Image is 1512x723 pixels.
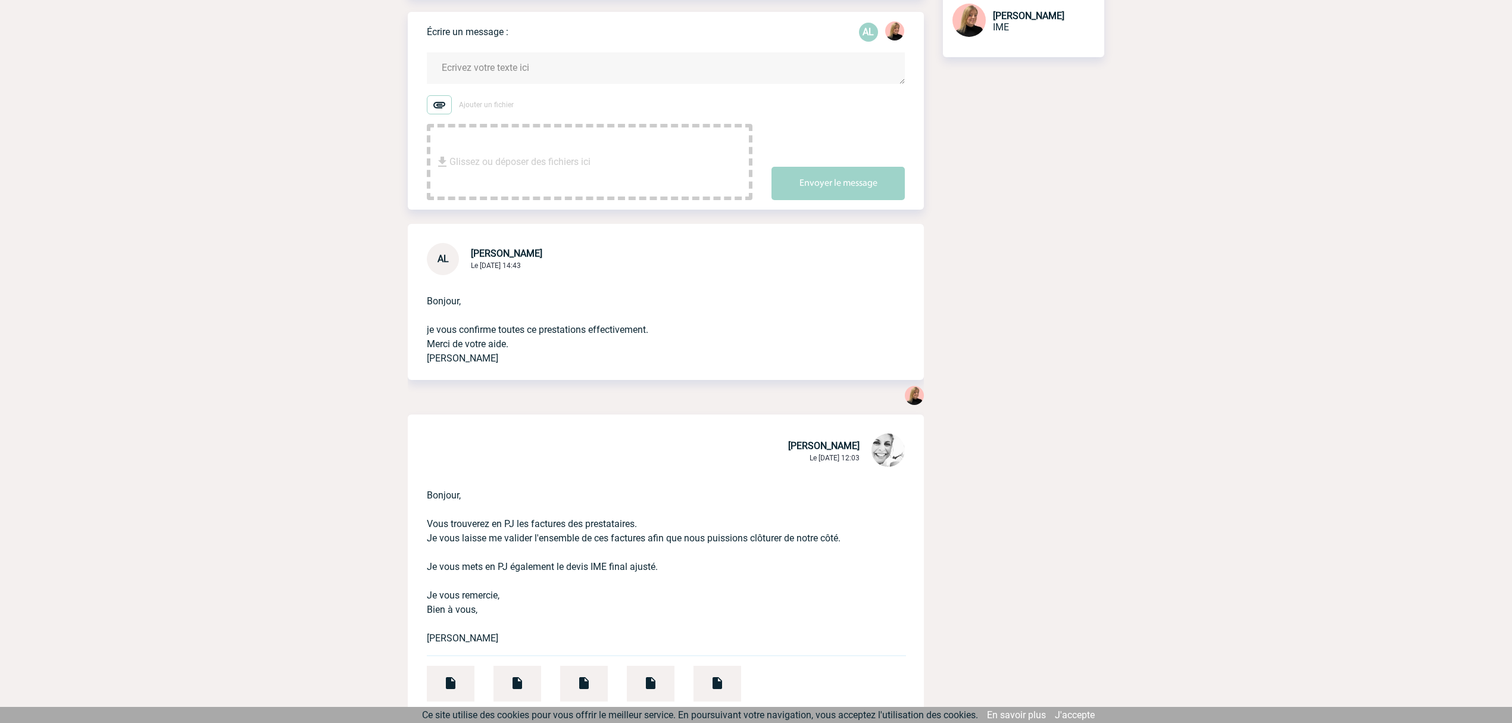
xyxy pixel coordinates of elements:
[474,672,541,684] a: Champagne Daniel Perrin - Facture 2.pdf
[471,261,521,270] span: Le [DATE] 14:43
[788,440,860,451] span: [PERSON_NAME]
[885,21,904,40] img: 131233-0.png
[541,672,608,684] a: Du Côté des Renoir - Facture.pdf
[987,709,1046,721] a: En savoir plus
[459,101,514,109] span: Ajouter un fichier
[427,275,871,366] p: Bonjour, je vous confirme toutes ce prestations effectivement. Merci de votre aide. [PERSON_NAME]
[885,21,904,43] div: Estelle PERIOU
[427,469,871,646] p: Bonjour, Vous trouverez en PJ les factures des prestataires. Je vous laisse me valider l'ensemble...
[471,248,542,259] span: [PERSON_NAME]
[952,4,986,37] img: 131233-0.png
[438,253,449,264] span: AL
[771,167,905,200] button: Envoyer le message
[871,434,905,467] img: 103013-0.jpeg
[427,26,508,38] p: Écrire un message :
[422,709,978,721] span: Ce site utilise des cookies pour vous offrir le meilleur service. En poursuivant votre navigation...
[859,23,878,42] p: AL
[1055,709,1095,721] a: J'accepte
[905,386,924,407] div: Estelle PERIOU 19 Septembre 2025 à 15:02
[993,10,1064,21] span: [PERSON_NAME]
[810,454,860,462] span: Le [DATE] 12:03
[449,132,591,192] span: Glissez ou déposer des fichiers ici
[435,155,449,169] img: file_download.svg
[993,21,1009,33] span: IME
[608,672,674,684] a: Hotel Le Val Moret - Facture.pdf
[859,23,878,42] div: Alexandra LEVY-RUEFF
[674,672,741,684] a: Devis PRO441371 DASSAULT SYSTEMES SE.pdf
[905,386,924,405] img: 131233-0.png
[408,672,474,684] a: Champagne Daniel Perrin - Facture 1.pdf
